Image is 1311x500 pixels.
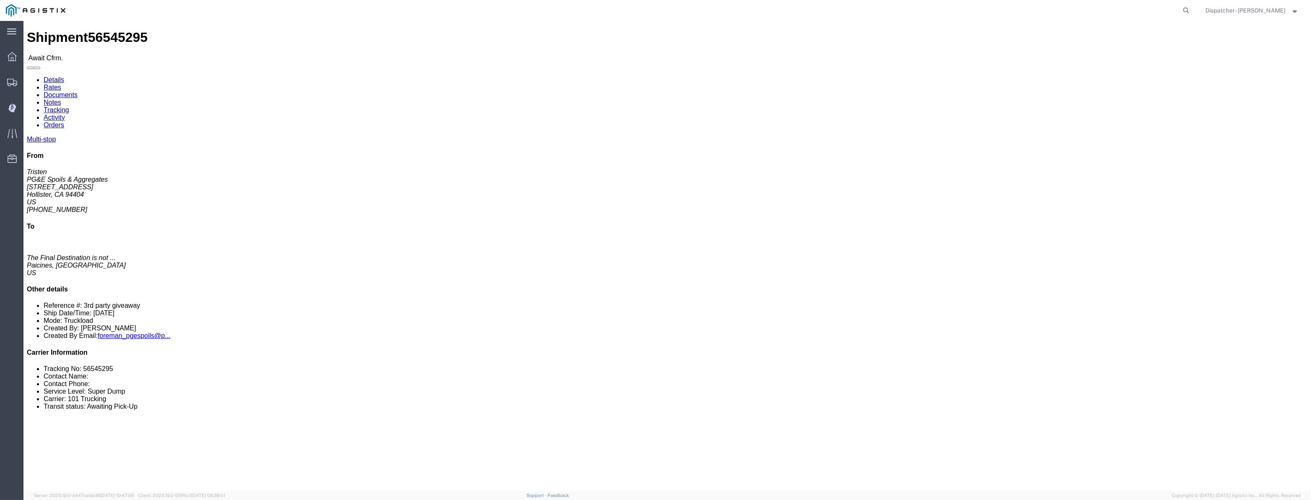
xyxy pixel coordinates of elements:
[34,493,134,498] span: Server: 2025.19.0-d447cefac8f
[1206,6,1286,15] span: Dispatcher - Surinder Athwal
[100,493,134,498] span: [DATE] 10:47:06
[548,493,569,498] a: Feedback
[1205,5,1300,15] button: Dispatcher - [PERSON_NAME]
[138,493,225,498] span: Client: 2025.19.0-129fbcf
[23,21,1311,491] iframe: FS Legacy Container
[191,493,225,498] span: [DATE] 09:39:01
[527,493,548,498] a: Support
[6,4,65,17] img: logo
[1172,492,1301,499] span: Copyright © [DATE]-[DATE] Agistix Inc., All Rights Reserved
